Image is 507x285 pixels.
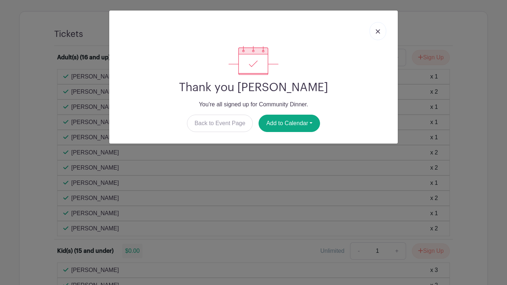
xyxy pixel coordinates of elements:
h2: Thank you [PERSON_NAME] [115,81,392,94]
p: You're all signed up for Community Dinner. [115,100,392,109]
button: Add to Calendar [259,115,320,132]
a: Back to Event Page [187,115,253,132]
img: close_button-5f87c8562297e5c2d7936805f587ecaba9071eb48480494691a3f1689db116b3.svg [376,29,380,34]
img: signup_complete-c468d5dda3e2740ee63a24cb0ba0d3ce5d8a4ecd24259e683200fb1569d990c8.svg [229,46,278,75]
